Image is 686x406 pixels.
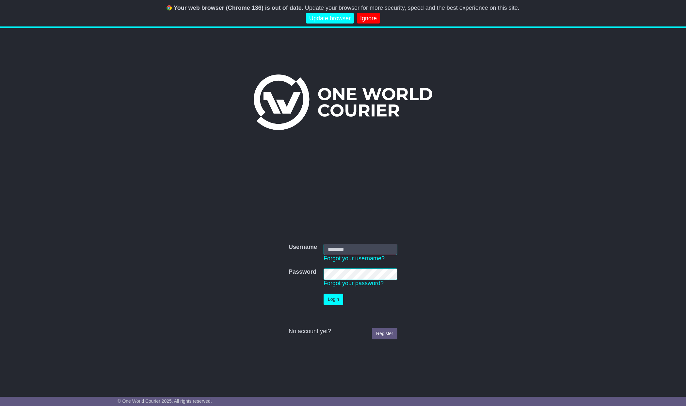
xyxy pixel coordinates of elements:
[324,280,384,286] a: Forgot your password?
[324,255,385,262] a: Forgot your username?
[306,13,354,24] a: Update browser
[174,5,303,11] b: Your web browser (Chrome 136) is out of date.
[357,13,380,24] a: Ignore
[118,398,212,404] span: © One World Courier 2025. All rights reserved.
[305,5,519,11] span: Update your browser for more security, speed and the best experience on this site.
[289,328,397,335] div: No account yet?
[289,268,316,276] label: Password
[254,74,432,130] img: One World
[372,328,397,339] a: Register
[324,294,343,305] button: Login
[289,244,317,251] label: Username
